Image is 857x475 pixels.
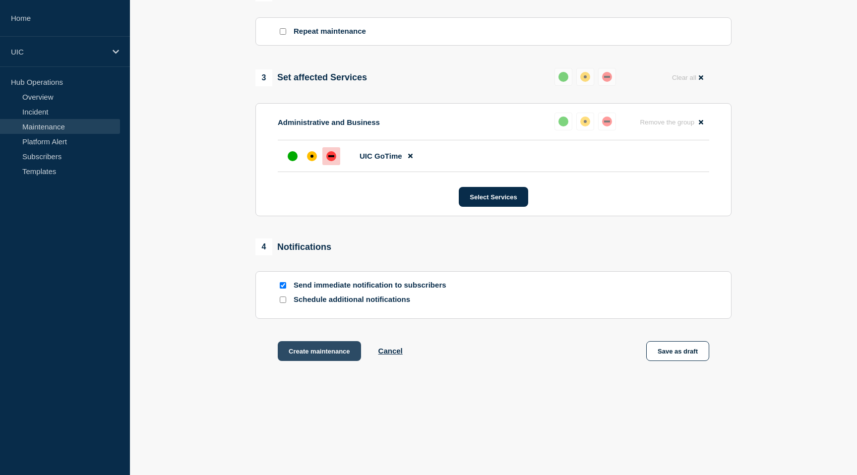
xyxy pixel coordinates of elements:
[11,48,106,56] p: UIC
[558,117,568,126] div: up
[580,117,590,126] div: affected
[558,72,568,82] div: up
[646,341,709,361] button: Save as draft
[598,113,616,130] button: down
[294,295,452,304] p: Schedule additional notifications
[280,282,286,289] input: Send immediate notification to subscribers
[554,113,572,130] button: up
[255,69,272,86] span: 3
[294,281,452,290] p: Send immediate notification to subscribers
[554,68,572,86] button: up
[255,238,331,255] div: Notifications
[255,238,272,255] span: 4
[288,151,298,161] div: up
[576,113,594,130] button: affected
[255,69,367,86] div: Set affected Services
[602,117,612,126] div: down
[576,68,594,86] button: affected
[360,152,402,160] span: UIC GoTime
[294,27,366,36] p: Repeat maintenance
[580,72,590,82] div: affected
[326,151,336,161] div: down
[307,151,317,161] div: affected
[602,72,612,82] div: down
[459,187,528,207] button: Select Services
[278,118,380,126] p: Administrative and Business
[640,119,694,126] span: Remove the group
[666,68,709,87] button: Clear all
[280,297,286,303] input: Schedule additional notifications
[598,68,616,86] button: down
[634,113,709,132] button: Remove the group
[280,28,286,35] input: Repeat maintenance
[278,341,361,361] button: Create maintenance
[378,347,403,355] button: Cancel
